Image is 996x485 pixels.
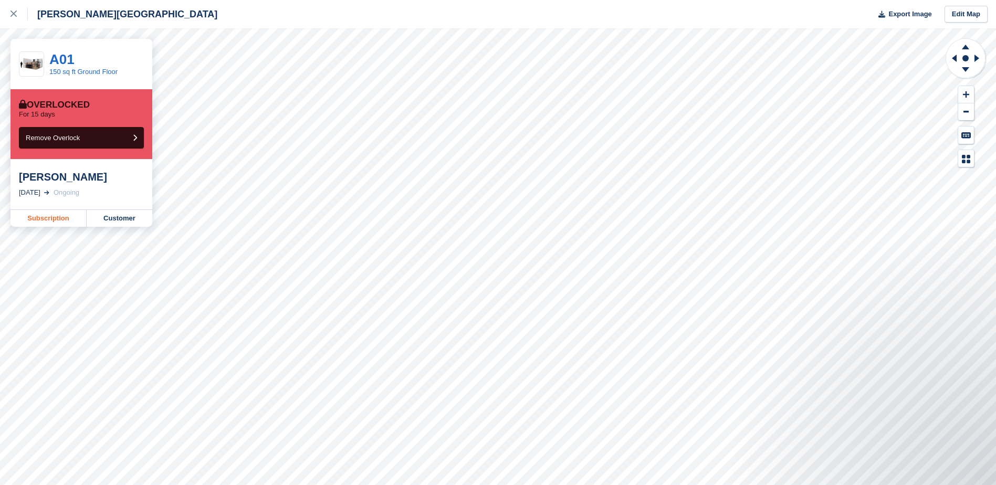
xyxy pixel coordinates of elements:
[945,6,988,23] a: Edit Map
[958,86,974,103] button: Zoom In
[958,103,974,121] button: Zoom Out
[87,210,152,227] a: Customer
[11,210,87,227] a: Subscription
[49,51,75,67] a: A01
[19,110,55,119] p: For 15 days
[958,126,974,144] button: Keyboard Shortcuts
[28,8,217,20] div: [PERSON_NAME][GEOGRAPHIC_DATA]
[19,171,144,183] div: [PERSON_NAME]
[19,100,90,110] div: Overlocked
[19,187,40,198] div: [DATE]
[958,150,974,167] button: Map Legend
[44,191,49,195] img: arrow-right-light-icn-cde0832a797a2874e46488d9cf13f60e5c3a73dbe684e267c42b8395dfbc2abf.svg
[19,127,144,149] button: Remove Overlock
[49,68,118,76] a: 150 sq ft Ground Floor
[19,55,44,73] img: 150-sqft-unit%20(1).jpg
[54,187,79,198] div: Ongoing
[26,134,80,142] span: Remove Overlock
[888,9,931,19] span: Export Image
[872,6,932,23] button: Export Image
